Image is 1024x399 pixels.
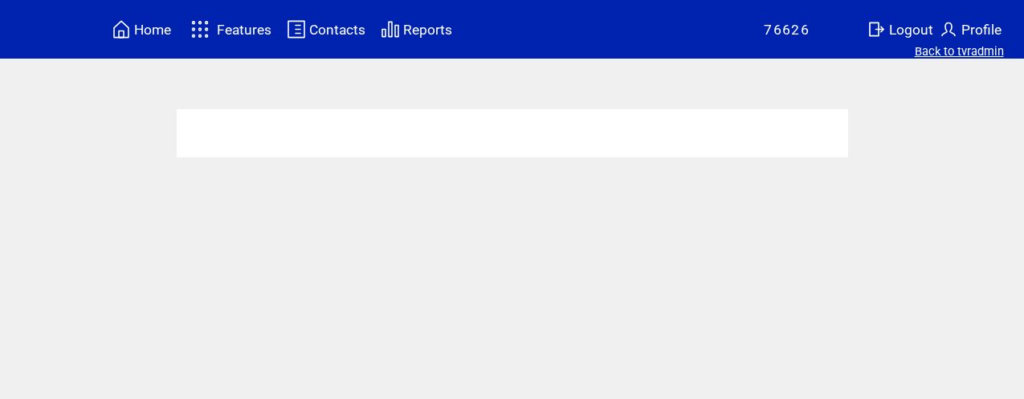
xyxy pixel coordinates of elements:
[186,16,214,43] img: features.svg
[889,22,933,38] span: Logout
[378,17,455,42] a: Reports
[309,22,365,38] span: Contacts
[109,17,173,42] a: Home
[864,17,936,42] a: Logout
[915,44,1004,59] a: Back to tvradmin
[217,22,271,38] span: Features
[961,22,1002,38] span: Profile
[184,14,275,45] a: Features
[403,22,452,38] span: Reports
[764,22,810,38] span: 76626
[939,19,958,39] img: profile.svg
[284,17,368,42] a: Contacts
[936,17,1003,42] a: Profile
[287,19,306,39] img: contacts.svg
[867,19,886,39] img: exit.svg
[134,22,171,38] span: Home
[381,19,400,39] img: chart.svg
[112,19,131,39] img: home.svg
